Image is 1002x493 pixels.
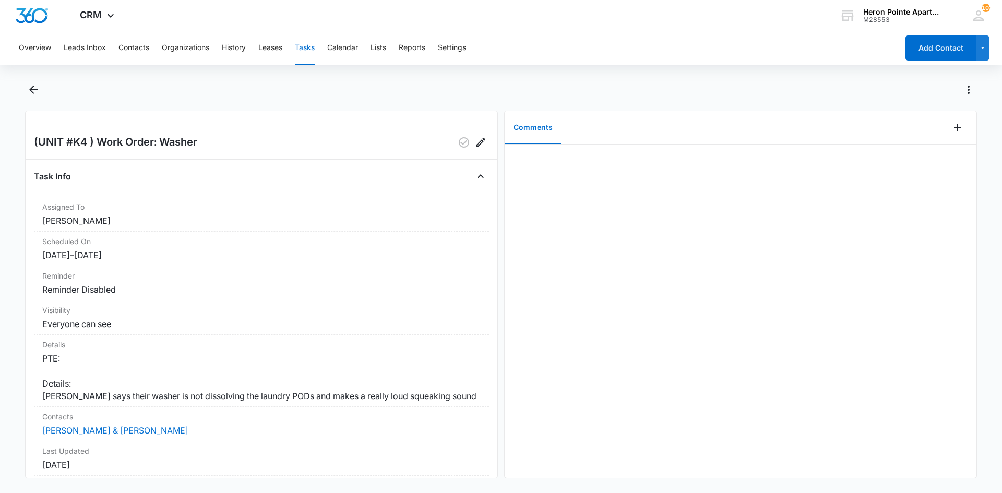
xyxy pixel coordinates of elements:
[42,352,481,402] dd: PTE: Details: [PERSON_NAME] says their washer is not dissolving the laundry PODs and makes a real...
[64,31,106,65] button: Leads Inbox
[472,134,489,151] button: Edit
[438,31,466,65] button: Settings
[42,201,481,212] dt: Assigned To
[949,119,966,136] button: Add Comment
[80,9,102,20] span: CRM
[34,197,489,232] div: Assigned To[PERSON_NAME]
[42,411,481,422] dt: Contacts
[42,236,481,247] dt: Scheduled On
[982,4,990,12] div: notifications count
[371,31,386,65] button: Lists
[295,31,315,65] button: Tasks
[42,270,481,281] dt: Reminder
[960,81,977,98] button: Actions
[863,8,939,16] div: account name
[34,232,489,266] div: Scheduled On[DATE]–[DATE]
[25,81,41,98] button: Back
[863,16,939,23] div: account id
[42,305,481,316] dt: Visibility
[34,441,489,476] div: Last Updated[DATE]
[42,446,481,456] dt: Last Updated
[258,31,282,65] button: Leases
[42,214,481,227] dd: [PERSON_NAME]
[34,134,197,151] h2: (UNIT #K4 ) Work Order: Washer
[42,425,188,436] a: [PERSON_NAME] & [PERSON_NAME]
[399,31,425,65] button: Reports
[34,335,489,407] div: DetailsPTE: Details: [PERSON_NAME] says their washer is not dissolving the laundry PODs and makes...
[472,168,489,185] button: Close
[34,300,489,335] div: VisibilityEveryone can see
[222,31,246,65] button: History
[34,266,489,300] div: ReminderReminder Disabled
[905,35,976,61] button: Add Contact
[42,318,481,330] dd: Everyone can see
[982,4,990,12] span: 103
[42,339,481,350] dt: Details
[118,31,149,65] button: Contacts
[162,31,209,65] button: Organizations
[327,31,358,65] button: Calendar
[42,249,481,261] dd: [DATE] – [DATE]
[42,283,481,296] dd: Reminder Disabled
[505,112,561,144] button: Comments
[34,170,71,183] h4: Task Info
[42,459,481,471] dd: [DATE]
[19,31,51,65] button: Overview
[34,407,489,441] div: Contacts[PERSON_NAME] & [PERSON_NAME]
